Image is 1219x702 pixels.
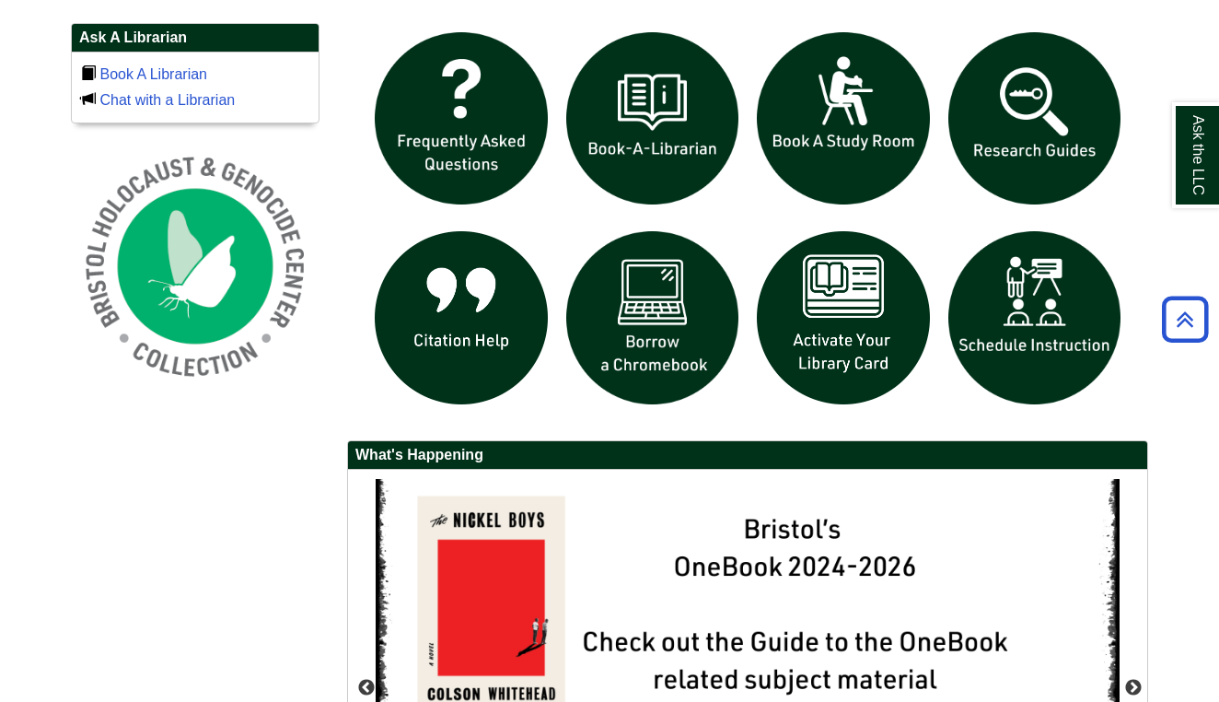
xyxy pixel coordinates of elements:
[557,222,749,414] img: Borrow a chromebook icon links to the borrow a chromebook web page
[366,222,557,414] img: citation help icon links to citation help guide page
[348,441,1147,470] h2: What's Happening
[72,24,319,53] h2: Ask A Librarian
[748,222,939,414] img: activate Library Card icon links to form to activate student ID into library card
[71,142,319,391] img: Holocaust and Genocide Collection
[939,222,1131,414] img: For faculty. Schedule Library Instruction icon links to form.
[1155,307,1214,332] a: Back to Top
[557,23,749,215] img: Book a Librarian icon links to book a librarian web page
[366,23,1130,422] div: slideshow
[99,66,207,82] a: Book A Librarian
[939,23,1131,215] img: Research Guides icon links to research guides web page
[357,679,376,697] button: Previous
[1124,679,1143,697] button: Next
[366,23,557,215] img: frequently asked questions
[748,23,939,215] img: book a study room icon links to book a study room web page
[99,92,235,108] a: Chat with a Librarian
